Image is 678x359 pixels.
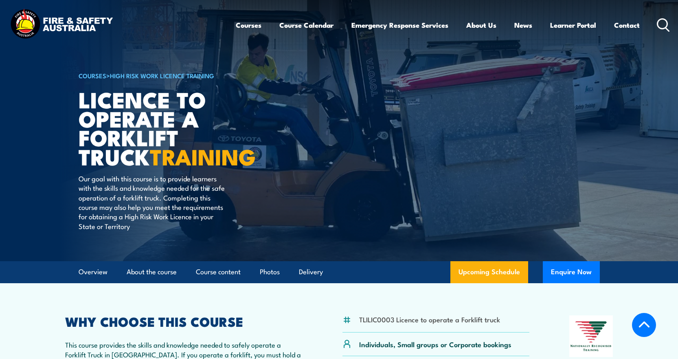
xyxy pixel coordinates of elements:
[79,71,106,80] a: COURSES
[79,90,280,166] h1: Licence to operate a forklift truck
[236,14,261,36] a: Courses
[260,261,280,283] a: Photos
[196,261,241,283] a: Course content
[79,261,108,283] a: Overview
[127,261,177,283] a: About the course
[450,261,528,283] a: Upcoming Schedule
[299,261,323,283] a: Delivery
[466,14,496,36] a: About Us
[543,261,600,283] button: Enquire Now
[514,14,532,36] a: News
[150,139,256,173] strong: TRAINING
[351,14,448,36] a: Emergency Response Services
[65,315,303,327] h2: WHY CHOOSE THIS COURSE
[550,14,596,36] a: Learner Portal
[359,315,500,324] li: TLILIC0003 Licence to operate a Forklift truck
[79,174,227,231] p: Our goal with this course is to provide learners with the skills and knowledge needed for the saf...
[279,14,334,36] a: Course Calendar
[614,14,640,36] a: Contact
[569,315,613,357] img: Nationally Recognised Training logo.
[79,70,280,80] h6: >
[110,71,214,80] a: High Risk Work Licence Training
[359,339,511,349] p: Individuals, Small groups or Corporate bookings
